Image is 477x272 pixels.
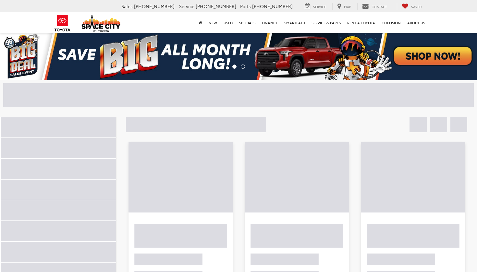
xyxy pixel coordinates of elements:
[344,12,378,33] a: Rent a Toyota
[300,3,331,10] a: Service
[372,4,387,9] span: Contact
[411,4,422,9] span: Saved
[134,3,175,9] span: [PHONE_NUMBER]
[50,13,75,34] img: Toyota
[308,12,344,33] a: Service & Parts
[236,12,259,33] a: Specials
[220,12,236,33] a: Used
[259,12,281,33] a: Finance
[240,3,251,9] span: Parts
[378,12,404,33] a: Collision
[313,4,326,9] span: Service
[205,12,220,33] a: New
[81,14,120,32] img: Space City Toyota
[196,12,205,33] a: Home
[196,3,236,9] span: [PHONE_NUMBER]
[397,3,427,10] a: My Saved Vehicles
[344,4,351,9] span: Map
[332,3,356,10] a: Map
[121,3,133,9] span: Sales
[404,12,428,33] a: About Us
[179,3,194,9] span: Service
[281,12,308,33] a: SmartPath
[357,3,392,10] a: Contact
[252,3,293,9] span: [PHONE_NUMBER]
